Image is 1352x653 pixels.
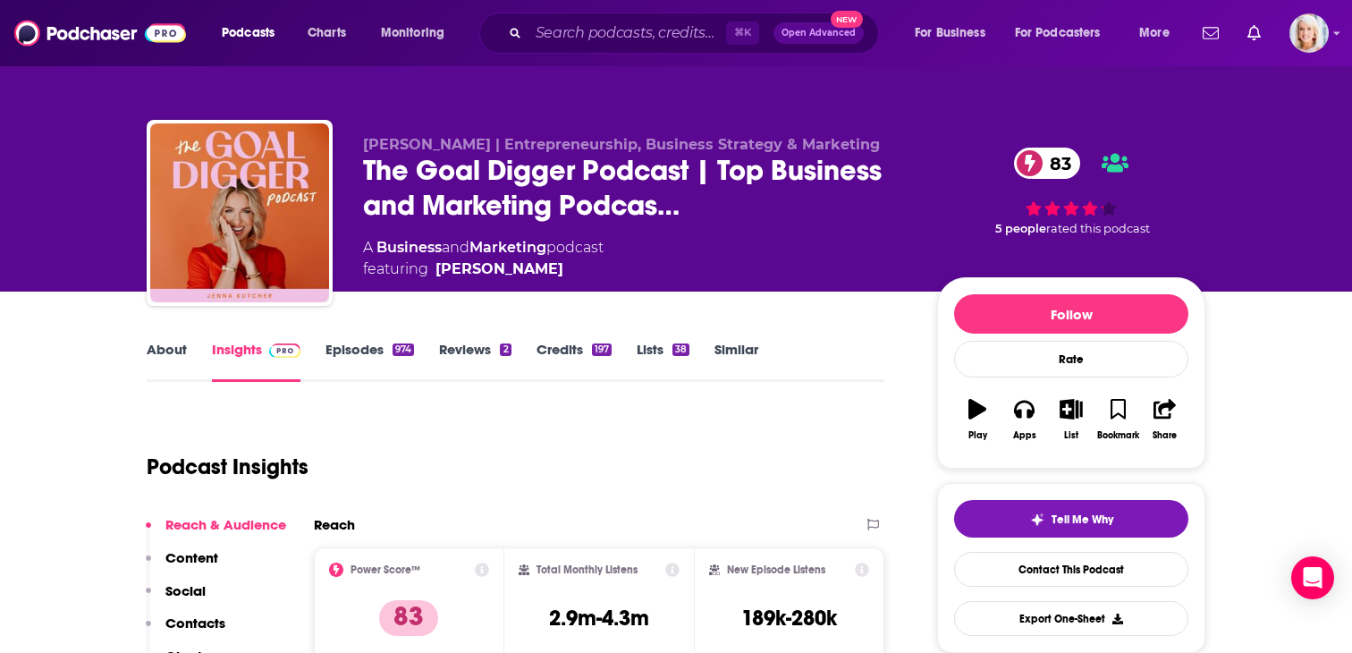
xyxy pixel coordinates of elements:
div: A podcast [363,237,604,280]
a: Episodes974 [325,341,414,382]
span: More [1139,21,1170,46]
span: New [831,11,863,28]
button: Reach & Audience [146,516,286,549]
span: and [442,239,469,256]
button: Social [146,582,206,615]
button: Contacts [146,615,225,648]
p: 83 [379,600,438,636]
button: Open AdvancedNew [773,22,864,44]
span: Podcasts [222,21,275,46]
button: open menu [1127,19,1192,47]
h3: 189k-280k [741,605,837,632]
button: open menu [902,19,1008,47]
button: Bookmark [1094,387,1141,452]
button: Content [146,549,218,582]
div: Rate [954,341,1188,377]
img: Podchaser - Follow, Share and Rate Podcasts [14,16,186,50]
a: Jenna Kutcher [435,259,563,280]
span: Charts [308,21,346,46]
div: Search podcasts, credits, & more... [496,13,896,54]
a: About [147,341,187,382]
span: featuring [363,259,604,280]
span: 83 [1032,148,1080,179]
div: Open Intercom Messenger [1291,556,1334,599]
div: Apps [1013,430,1036,441]
a: Show notifications dropdown [1196,18,1226,48]
button: Follow [954,294,1188,334]
div: 2 [500,343,511,356]
div: Bookmark [1097,430,1139,441]
a: 83 [1014,148,1080,179]
h3: 2.9m-4.3m [549,605,649,632]
button: Apps [1001,387,1047,452]
span: Open Advanced [782,29,856,38]
img: tell me why sparkle [1030,513,1044,527]
a: Business [376,239,442,256]
span: For Podcasters [1015,21,1101,46]
span: For Business [915,21,985,46]
span: rated this podcast [1046,222,1150,235]
div: List [1064,430,1078,441]
div: Share [1153,430,1177,441]
div: Play [968,430,987,441]
span: [PERSON_NAME] | Entrepreneurship, Business Strategy & Marketing [363,136,880,153]
a: Contact This Podcast [954,552,1188,587]
span: 5 people [995,222,1046,235]
button: List [1048,387,1094,452]
button: open menu [1003,19,1127,47]
div: 197 [592,343,612,356]
a: Reviews2 [439,341,511,382]
button: open menu [368,19,468,47]
div: 38 [672,343,689,356]
img: Podchaser Pro [269,343,300,358]
span: Tell Me Why [1052,513,1113,527]
img: The Goal Digger Podcast | Top Business and Marketing Podcast for Creatives, Entrepreneurs, and Wo... [150,123,329,302]
span: ⌘ K [726,21,759,45]
button: Export One-Sheet [954,601,1188,636]
input: Search podcasts, credits, & more... [528,19,726,47]
h2: Power Score™ [351,564,420,576]
h1: Podcast Insights [147,454,308,480]
h2: New Episode Listens [727,564,825,576]
p: Content [165,549,218,566]
a: Show notifications dropdown [1240,18,1268,48]
img: User Profile [1289,13,1329,53]
button: Show profile menu [1289,13,1329,53]
button: open menu [209,19,298,47]
h2: Total Monthly Listens [537,564,638,576]
button: Play [954,387,1001,452]
p: Social [165,582,206,599]
p: Reach & Audience [165,516,286,533]
a: Marketing [469,239,546,256]
span: Monitoring [381,21,444,46]
a: Similar [714,341,758,382]
a: Lists38 [637,341,689,382]
p: Contacts [165,615,225,632]
a: Charts [296,19,357,47]
span: Logged in as ashtonrc [1289,13,1329,53]
button: tell me why sparkleTell Me Why [954,500,1188,538]
a: InsightsPodchaser Pro [212,341,300,382]
button: Share [1142,387,1188,452]
h2: Reach [314,516,355,533]
div: 83 5 peoplerated this podcast [937,136,1205,248]
a: Credits197 [537,341,612,382]
div: 974 [393,343,414,356]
